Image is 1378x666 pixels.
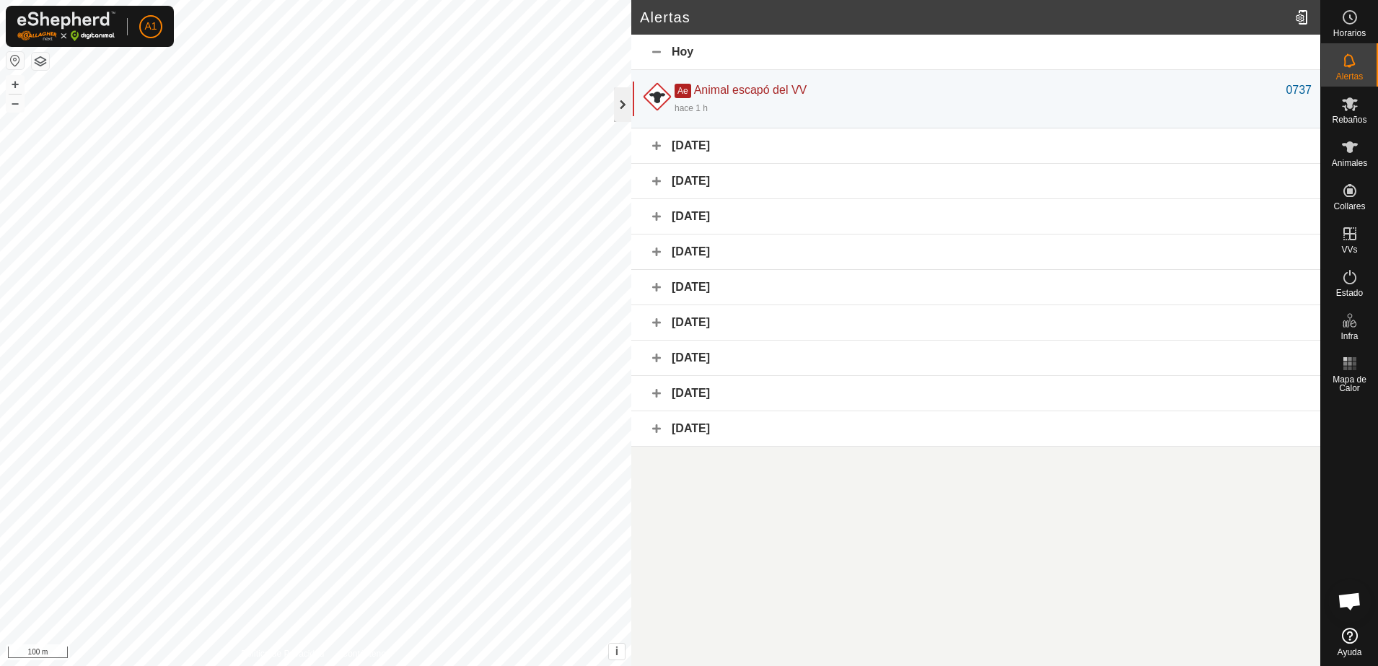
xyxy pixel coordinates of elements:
[631,235,1320,270] div: [DATE]
[609,644,625,660] button: i
[1338,648,1362,657] span: Ayuda
[1336,289,1363,297] span: Estado
[631,411,1320,447] div: [DATE]
[17,12,115,41] img: Logo Gallagher
[631,270,1320,305] div: [DATE]
[241,647,324,660] a: Política de Privacidad
[631,376,1320,411] div: [DATE]
[342,647,390,660] a: Contáctenos
[1286,82,1312,99] div: 0737
[1333,29,1366,38] span: Horarios
[32,53,49,70] button: Capas del Mapa
[6,76,24,93] button: +
[1340,332,1358,341] span: Infra
[631,199,1320,235] div: [DATE]
[6,95,24,112] button: –
[615,645,618,657] span: i
[631,128,1320,164] div: [DATE]
[675,102,708,115] div: hace 1 h
[640,9,1289,26] h2: Alertas
[144,19,157,34] span: A1
[1332,159,1367,167] span: Animales
[631,305,1320,341] div: [DATE]
[631,341,1320,376] div: [DATE]
[694,84,807,96] span: Animal escapó del VV
[631,35,1320,70] div: Hoy
[631,164,1320,199] div: [DATE]
[675,84,691,98] span: Ae
[1332,115,1366,124] span: Rebaños
[1328,579,1372,623] a: Chat abierto
[1336,72,1363,81] span: Alertas
[6,52,24,69] button: Restablecer Mapa
[1321,622,1378,662] a: Ayuda
[1341,245,1357,254] span: VVs
[1325,375,1374,393] span: Mapa de Calor
[1333,202,1365,211] span: Collares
